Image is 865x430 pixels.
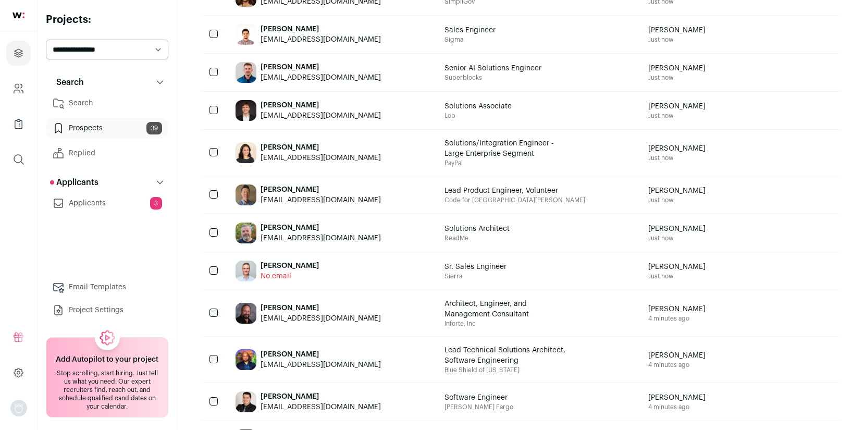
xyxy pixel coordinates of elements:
a: Company and ATS Settings [6,76,31,101]
span: [PERSON_NAME] [648,262,706,272]
span: Solutions Associate [444,101,512,112]
span: [PERSON_NAME] [648,143,706,154]
span: [PERSON_NAME] [648,101,706,112]
div: No email [261,271,319,281]
div: [EMAIL_ADDRESS][DOMAIN_NAME] [261,72,381,83]
div: [PERSON_NAME] [261,303,381,313]
span: Solutions Architect [444,224,510,234]
span: Just now [648,196,706,204]
span: Just now [648,73,706,82]
div: [PERSON_NAME] [261,24,381,34]
span: Just now [648,234,706,242]
span: Lead Product Engineer, Volunteer [444,186,570,196]
span: 4 minutes ago [648,403,706,411]
span: Inforte, Inc [444,320,570,328]
a: Add Autopilot to your project Stop scrolling, start hiring. Just tell us what you need. Our exper... [46,337,168,417]
a: Replied [46,143,168,164]
h2: Add Autopilot to your project [56,354,158,365]
span: Blue Shield of [US_STATE] [444,366,570,374]
a: Search [46,93,168,114]
span: [PERSON_NAME] [648,392,706,403]
a: Project Settings [46,300,168,321]
span: Superblocks [444,73,541,82]
img: cdbdf714a5dd41b73aa82c38c2f85c3b0e4fb5c79f34e0d9a3aadbece9c60343 [236,142,256,163]
img: wellfound-shorthand-0d5821cbd27db2630d0214b213865d53afaa358527fdda9d0ea32b1df1b89c2c.svg [13,13,24,18]
span: 3 [150,197,162,210]
img: 3ac19adc3d0027d97e7a32a05270b18d681f756cb0dad54c829adf4ad87c59bb [236,24,256,45]
span: Sr. Sales Engineer [444,262,506,272]
span: Just now [648,35,706,44]
span: Senior AI Solutions Engineer [444,63,541,73]
span: [PERSON_NAME] [648,25,706,35]
div: [PERSON_NAME] [261,185,381,195]
span: Sierra [444,272,506,280]
span: [PERSON_NAME] [648,350,706,361]
span: 4 minutes ago [648,361,706,369]
span: ReadMe [444,234,510,242]
span: Just now [648,154,706,162]
img: fc6c5299dc745ca88f476ac5c98f1159ac51e7a224a6b64b001820472b1cbe76 [236,100,256,121]
span: Lob [444,112,512,120]
p: Applicants [50,176,98,189]
button: Applicants [46,172,168,193]
a: Email Templates [46,277,168,298]
img: 4a9f8d90e6a03bcda5022fe9c7a48d59d89461bb4a7842eea0f0e8e4140d5773 [236,62,256,83]
div: [EMAIL_ADDRESS][DOMAIN_NAME] [261,360,381,370]
span: [PERSON_NAME] [648,224,706,234]
span: Architect, Engineer, and Management Consultant [444,299,570,320]
div: [PERSON_NAME] [261,100,381,110]
img: nopic.png [10,400,27,416]
div: [PERSON_NAME] [261,349,381,360]
div: [PERSON_NAME] [261,261,319,271]
div: [EMAIL_ADDRESS][DOMAIN_NAME] [261,233,381,243]
a: Projects [6,41,31,66]
div: [PERSON_NAME] [261,223,381,233]
div: [PERSON_NAME] [261,391,381,402]
div: Stop scrolling, start hiring. Just tell us what you need. Our expert recruiters find, reach out, ... [53,369,162,411]
button: Search [46,72,168,93]
span: 4 minutes ago [648,314,706,323]
span: [PERSON_NAME] [648,63,706,73]
span: PayPal [444,159,570,167]
div: [EMAIL_ADDRESS][DOMAIN_NAME] [261,195,381,205]
div: [EMAIL_ADDRESS][DOMAIN_NAME] [261,402,381,412]
span: 39 [146,122,162,134]
p: Search [50,76,84,89]
div: [PERSON_NAME] [261,62,381,72]
span: Software Engineer [444,392,513,403]
a: Applicants3 [46,193,168,214]
span: [PERSON_NAME] [648,186,706,196]
div: [EMAIL_ADDRESS][DOMAIN_NAME] [261,153,381,163]
img: b15ff9b0e5066d0e7b223dd3121401152dbd675de476c6bc2f206cc3eda449df [236,185,256,205]
span: Sigma [444,35,496,44]
img: 11c6f8006b282a91dca3ca397217eb3e0512c7e0a7f31cf237f9d9006d22949f [236,391,256,412]
img: 029e66af5146639c11cc62bf35113f0e0f3940223c3eac3c4a5566d2a53e8e5a [236,303,256,324]
span: Lead Technical Solutions Architect, Software Engineering [444,345,570,366]
span: Sales Engineer [444,25,496,35]
a: Prospects39 [46,118,168,139]
span: Solutions/Integration Engineer - Large Enterprise Segment [444,138,570,159]
span: Code for [GEOGRAPHIC_DATA][PERSON_NAME] [444,196,585,204]
div: [EMAIL_ADDRESS][DOMAIN_NAME] [261,34,381,45]
img: 7ec6a098ae448e20db552dbfffde4c7a68580f6abda97ec246c8734c7f2744ad [236,223,256,243]
div: [EMAIL_ADDRESS][DOMAIN_NAME] [261,313,381,324]
h2: Projects: [46,13,168,27]
div: [EMAIL_ADDRESS][DOMAIN_NAME] [261,110,381,121]
span: [PERSON_NAME] Fargo [444,403,513,411]
img: c4a46c2f182e4a451150d60888f3a36e36860d2ccab8d896e98c0132604724c4.jpg [236,261,256,281]
button: Open dropdown [10,400,27,416]
span: [PERSON_NAME] [648,304,706,314]
div: [PERSON_NAME] [261,142,381,153]
span: Just now [648,112,706,120]
a: Company Lists [6,112,31,137]
img: 86374d3b13e82b54a42b610cd4c88ccf797bc17201dbb1a673af4479bcb104bd [236,349,256,370]
span: Just now [648,272,706,280]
